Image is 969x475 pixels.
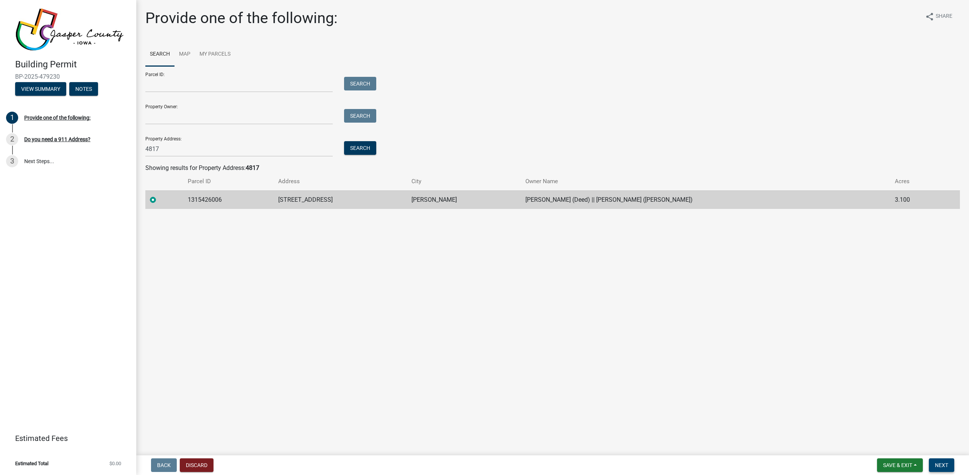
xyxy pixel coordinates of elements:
span: Save & Exit [883,462,912,468]
a: Map [174,42,195,67]
th: City [407,173,521,190]
span: Share [936,12,952,21]
button: Search [344,141,376,155]
a: My Parcels [195,42,235,67]
a: Search [145,42,174,67]
div: 2 [6,133,18,145]
div: Do you need a 911 Address? [24,137,90,142]
span: Estimated Total [15,461,48,466]
th: Owner Name [521,173,890,190]
th: Parcel ID [183,173,274,190]
button: Save & Exit [877,458,923,472]
img: Jasper County, Iowa [15,8,124,51]
div: 3 [6,155,18,167]
div: 1 [6,112,18,124]
button: shareShare [919,9,958,24]
div: Provide one of the following: [24,115,90,120]
td: [STREET_ADDRESS] [274,190,407,209]
wm-modal-confirm: Summary [15,86,66,92]
button: Back [151,458,177,472]
wm-modal-confirm: Notes [69,86,98,92]
div: Showing results for Property Address: [145,164,960,173]
span: Back [157,462,171,468]
button: Notes [69,82,98,96]
td: [PERSON_NAME] [407,190,521,209]
strong: 4817 [246,164,259,171]
th: Address [274,173,407,190]
span: BP-2025-479230 [15,73,121,80]
button: Search [344,109,376,123]
td: 1315426006 [183,190,274,209]
span: $0.00 [109,461,121,466]
a: Estimated Fees [6,431,124,446]
h4: Building Permit [15,59,130,70]
button: Discard [180,458,213,472]
i: share [925,12,934,21]
td: 3.100 [890,190,941,209]
th: Acres [890,173,941,190]
h1: Provide one of the following: [145,9,338,27]
td: [PERSON_NAME] (Deed) || [PERSON_NAME] ([PERSON_NAME]) [521,190,890,209]
button: Next [929,458,954,472]
button: Search [344,77,376,90]
span: Next [935,462,948,468]
button: View Summary [15,82,66,96]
